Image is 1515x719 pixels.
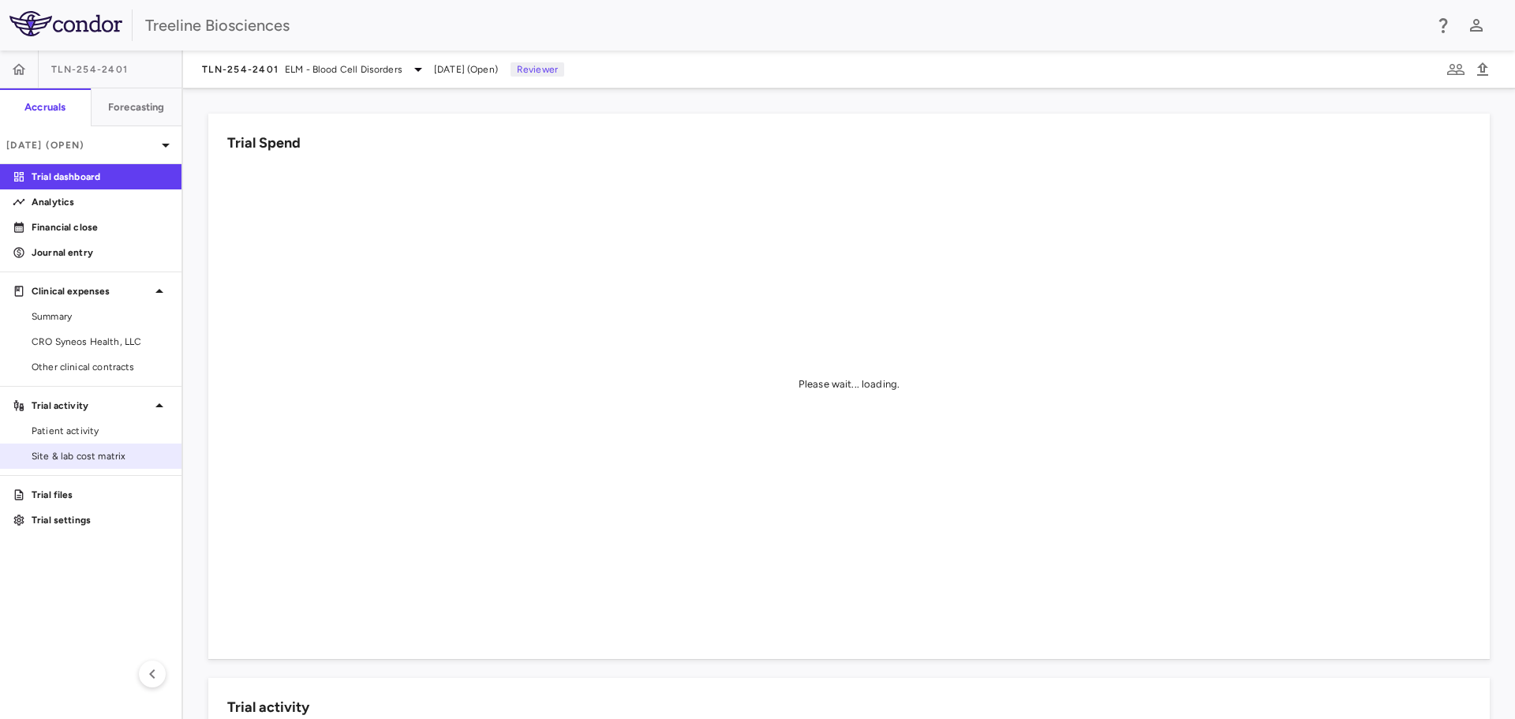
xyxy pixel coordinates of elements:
span: CRO Syneos Health, LLC [32,335,169,349]
div: Treeline Biosciences [145,13,1423,37]
p: Journal entry [32,245,169,260]
h6: Trial Spend [227,133,301,154]
span: TLN-254-2401 [51,63,128,76]
p: Trial settings [32,513,169,527]
p: Trial activity [32,399,150,413]
p: Trial dashboard [32,170,169,184]
p: Reviewer [511,62,564,77]
div: Please wait... loading. [799,377,900,391]
span: ELM - Blood Cell Disorders [285,62,402,77]
p: Clinical expenses [32,284,150,298]
h6: Trial activity [227,697,309,718]
h6: Forecasting [108,100,165,114]
span: Summary [32,309,169,324]
p: Financial close [32,220,169,234]
p: [DATE] (Open) [6,138,156,152]
h6: Accruals [24,100,65,114]
span: Patient activity [32,424,169,438]
p: Analytics [32,195,169,209]
p: Trial files [32,488,169,502]
span: [DATE] (Open) [434,62,498,77]
img: logo-full-BYUhSk78.svg [9,11,122,36]
span: Other clinical contracts [32,360,169,374]
span: TLN-254-2401 [202,63,279,76]
span: Site & lab cost matrix [32,449,169,463]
